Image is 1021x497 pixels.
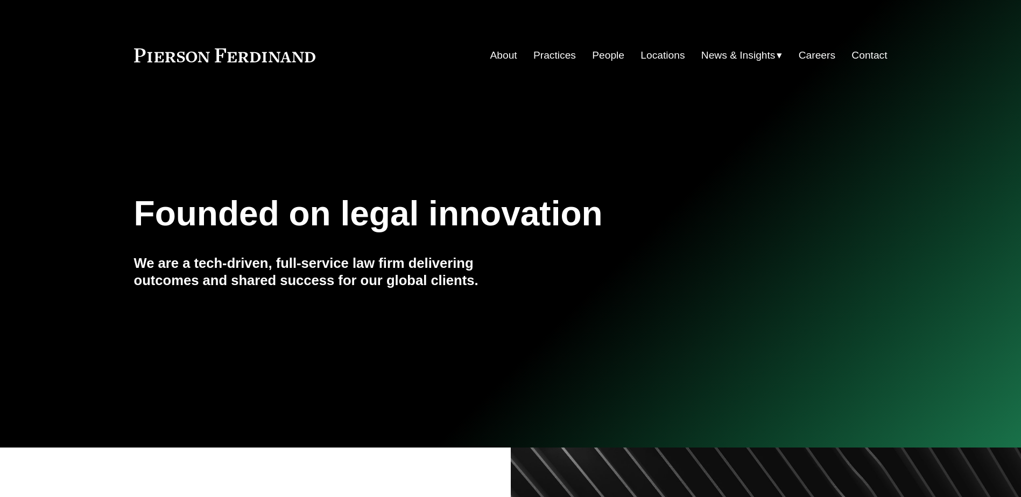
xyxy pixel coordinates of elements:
h1: Founded on legal innovation [134,194,762,233]
h4: We are a tech-driven, full-service law firm delivering outcomes and shared success for our global... [134,254,511,289]
a: People [592,45,624,66]
a: About [490,45,517,66]
span: News & Insights [701,46,776,65]
a: Practices [533,45,576,66]
a: Contact [851,45,887,66]
a: folder dropdown [701,45,783,66]
a: Careers [799,45,835,66]
a: Locations [640,45,685,66]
